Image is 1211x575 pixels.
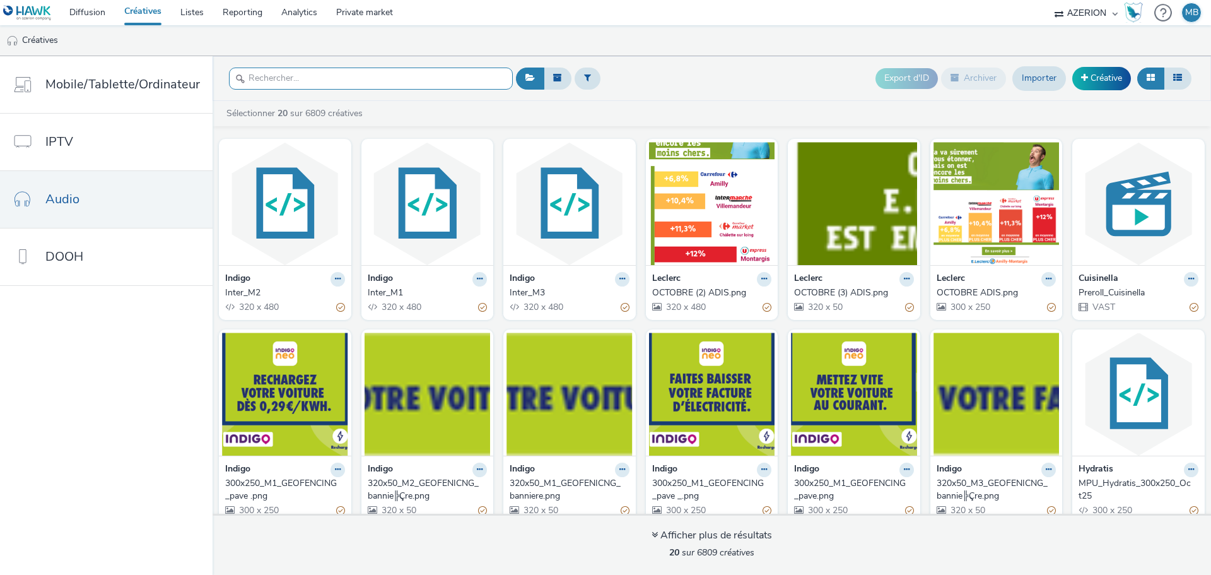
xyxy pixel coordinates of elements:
strong: Indigo [510,463,535,477]
div: 300x250_M1_GEOFENCING_pave.png [794,477,909,503]
div: Partiellement valide [1190,504,1198,518]
input: Rechercher... [229,68,513,90]
a: Inter_M1 [368,287,488,299]
div: Partiellement valide [478,300,487,314]
div: Partiellement valide [905,504,914,518]
span: Audio [45,190,79,208]
strong: Indigo [652,463,677,477]
img: Inter_M2 visual [222,142,348,265]
img: 320x50_M1_GEOFENICNG_banniere.png visual [506,333,633,456]
a: Preroll_Cuisinella [1079,287,1198,299]
a: Hawk Academy [1124,3,1148,23]
div: 320x50_M1_GEOFENICNG_banniere.png [510,477,624,503]
img: Inter_M3 visual [506,142,633,265]
a: 300x250_M1_GEOFENCING_pave.png [794,477,914,503]
div: Partiellement valide [621,300,629,314]
div: Inter_M2 [225,287,340,299]
span: IPTV [45,133,73,151]
img: 300x250_M1_GEOFENCING_pave .png visual [222,333,348,456]
span: 300 x 250 [665,504,706,516]
span: 320 x 50 [522,504,558,516]
div: Partiellement valide [1047,300,1056,314]
button: Liste [1164,68,1191,89]
img: Hawk Academy [1124,3,1143,23]
img: OCTOBRE (2) ADIS.png visual [649,142,775,265]
a: 300x250_M1_GEOFENCING_pave .png [225,477,345,503]
div: OCTOBRE (3) ADIS.png [794,287,909,299]
span: 320 x 480 [665,301,706,313]
a: 320x50_M3_GEOFENICNG_bannie╠Çre.png [937,477,1056,503]
a: OCTOBRE ADIS.png [937,287,1056,299]
div: Partiellement valide [336,504,345,518]
div: Afficher plus de résultats [652,528,772,543]
span: 320 x 480 [380,301,421,313]
strong: Leclerc [794,272,822,287]
a: OCTOBRE (2) ADIS.png [652,287,772,299]
strong: Indigo [937,463,962,477]
img: MPU_Hydratis_300x250_Oct25 visual [1075,333,1202,456]
div: 320x50_M3_GEOFENICNG_bannie╠Çre.png [937,477,1051,503]
div: Inter_M3 [510,287,624,299]
span: 320 x 480 [522,301,563,313]
span: 320 x 50 [380,504,416,516]
img: 320x50_M3_GEOFENICNG_bannie╠Çre.png visual [933,333,1060,456]
img: 300x250_M1_GEOFENCING_pave.png visual [791,333,917,456]
strong: Indigo [225,272,250,287]
strong: Indigo [510,272,535,287]
span: 300 x 250 [807,504,848,516]
strong: 20 [278,107,288,119]
span: VAST [1091,301,1115,313]
img: 300x250_M1_GEOFENCING_pave _.png visual [649,333,775,456]
a: Inter_M3 [510,287,629,299]
a: Créative [1072,67,1131,90]
span: 320 x 50 [949,504,985,516]
div: MPU_Hydratis_300x250_Oct25 [1079,477,1193,503]
div: OCTOBRE ADIS.png [937,287,1051,299]
img: audio [6,35,19,47]
button: Grille [1137,68,1164,89]
button: Export d'ID [875,68,938,88]
a: Sélectionner sur 6809 créatives [225,107,368,119]
span: DOOH [45,247,83,266]
a: Inter_M2 [225,287,345,299]
strong: 20 [669,547,679,559]
span: 300 x 250 [949,301,990,313]
strong: Indigo [225,463,250,477]
strong: Indigo [794,463,819,477]
img: OCTOBRE ADIS.png visual [933,142,1060,265]
span: 320 x 50 [807,301,843,313]
a: 320x50_M1_GEOFENICNG_banniere.png [510,477,629,503]
div: Partiellement valide [478,504,487,518]
div: 300x250_M1_GEOFENCING_pave _.png [652,477,767,503]
img: OCTOBRE (3) ADIS.png visual [791,142,917,265]
strong: Indigo [368,463,393,477]
span: 300 x 250 [238,504,279,516]
div: MB [1185,3,1198,22]
img: 320x50_M2_GEOFENICNG_bannie╠Çre.png visual [365,333,491,456]
strong: Hydratis [1079,463,1113,477]
a: 320x50_M2_GEOFENICNG_bannie╠Çre.png [368,477,488,503]
span: Mobile/Tablette/Ordinateur [45,75,200,93]
img: Inter_M1 visual [365,142,491,265]
div: OCTOBRE (2) ADIS.png [652,287,767,299]
a: MPU_Hydratis_300x250_Oct25 [1079,477,1198,503]
span: sur 6809 créatives [669,547,754,559]
div: Partiellement valide [1190,300,1198,314]
div: 320x50_M2_GEOFENICNG_bannie╠Çre.png [368,477,483,503]
div: Partiellement valide [336,300,345,314]
a: OCTOBRE (3) ADIS.png [794,287,914,299]
div: Partiellement valide [763,300,771,314]
img: undefined Logo [3,5,52,21]
span: 320 x 480 [238,301,279,313]
div: Partiellement valide [621,504,629,518]
div: Partiellement valide [1047,504,1056,518]
div: Partiellement valide [905,300,914,314]
div: Inter_M1 [368,287,483,299]
span: 300 x 250 [1091,504,1132,516]
strong: Cuisinella [1079,272,1118,287]
div: Partiellement valide [763,504,771,518]
div: Preroll_Cuisinella [1079,287,1193,299]
strong: Leclerc [652,272,681,287]
strong: Indigo [368,272,393,287]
